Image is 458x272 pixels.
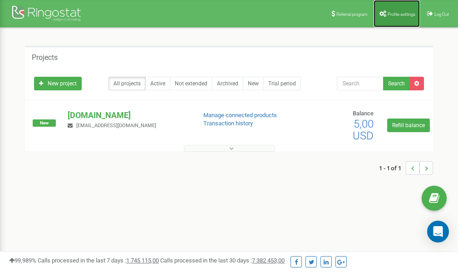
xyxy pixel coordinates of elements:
[379,161,406,175] span: 1 - 1 of 1
[337,77,384,90] input: Search
[38,257,159,264] span: Calls processed in the last 7 days :
[383,77,410,90] button: Search
[170,77,212,90] a: Not extended
[76,123,156,129] span: [EMAIL_ADDRESS][DOMAIN_NAME]
[212,77,243,90] a: Archived
[243,77,264,90] a: New
[126,257,159,264] u: 1 745 115,00
[9,257,36,264] span: 99,989%
[427,221,449,242] div: Open Intercom Messenger
[32,54,58,62] h5: Projects
[353,118,374,142] span: 5,00 USD
[108,77,146,90] a: All projects
[353,110,374,117] span: Balance
[145,77,170,90] a: Active
[336,12,368,17] span: Referral program
[33,119,56,127] span: New
[434,12,449,17] span: Log Out
[203,112,277,119] a: Manage connected products
[203,120,253,127] a: Transaction history
[379,152,433,184] nav: ...
[387,119,430,132] a: Refill balance
[388,12,415,17] span: Profile settings
[160,257,285,264] span: Calls processed in the last 30 days :
[252,257,285,264] u: 7 382 453,00
[34,77,82,90] a: New project
[263,77,301,90] a: Trial period
[68,109,188,121] p: [DOMAIN_NAME]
